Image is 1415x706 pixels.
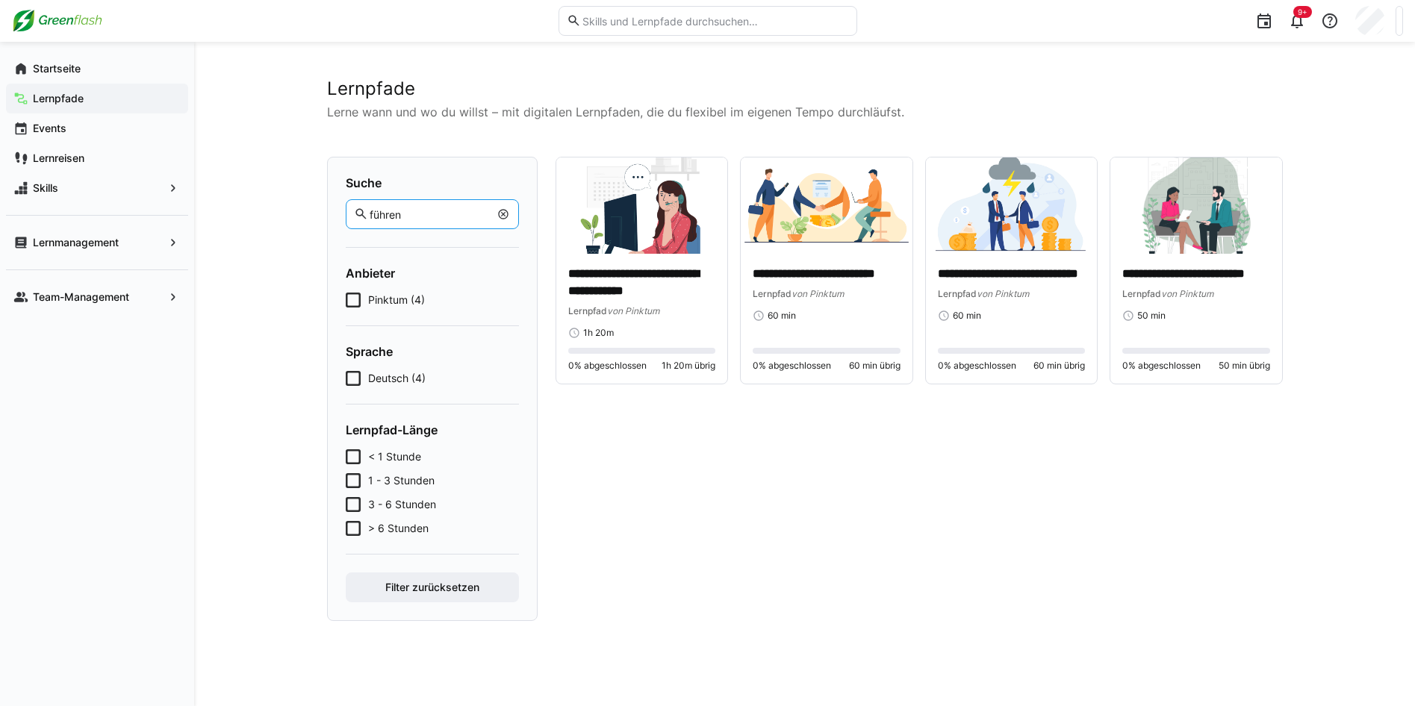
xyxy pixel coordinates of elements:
span: 50 min [1137,310,1166,322]
span: Filter zurücksetzen [383,580,482,595]
span: 0% abgeschlossen [938,360,1016,372]
input: Lernpfade suchen [368,207,489,221]
span: 0% abgeschlossen [1122,360,1201,372]
img: image [1110,157,1282,254]
span: von Pinktum [792,288,844,299]
span: von Pinktum [1161,288,1213,299]
p: Lerne wann und wo du willst – mit digitalen Lernpfaden, die du flexibel im eigenen Tempo durchläu... [327,103,1283,121]
img: image [556,157,728,254]
h4: Sprache [346,344,519,359]
span: < 1 Stunde [368,449,421,464]
span: von Pinktum [977,288,1029,299]
span: Deutsch (4) [368,371,426,386]
span: Lernpfad [568,305,607,316]
span: 60 min [953,310,981,322]
img: image [926,157,1098,254]
span: von Pinktum [607,305,659,316]
span: 60 min übrig [1033,360,1085,372]
span: Lernpfad [1122,288,1161,299]
h4: Lernpfad-Länge [346,422,519,437]
img: image [741,157,912,254]
h2: Lernpfade [327,78,1283,100]
span: 3 - 6 Stunden [368,497,436,512]
span: 9+ [1298,7,1307,16]
button: Filter zurücksetzen [346,572,519,602]
span: Pinktum (4) [368,293,425,307]
span: Lernpfad [753,288,792,299]
span: 1 - 3 Stunden [368,473,435,488]
span: > 6 Stunden [368,521,429,536]
span: 1h 20m [583,327,614,339]
span: 1h 20m übrig [662,360,715,372]
span: 0% abgeschlossen [753,360,831,372]
h4: Suche [346,175,519,190]
span: 60 min [768,310,796,322]
span: 50 min übrig [1219,360,1270,372]
h4: Anbieter [346,266,519,281]
span: Lernpfad [938,288,977,299]
span: 60 min übrig [849,360,901,372]
input: Skills und Lernpfade durchsuchen… [581,14,848,28]
span: 0% abgeschlossen [568,360,647,372]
